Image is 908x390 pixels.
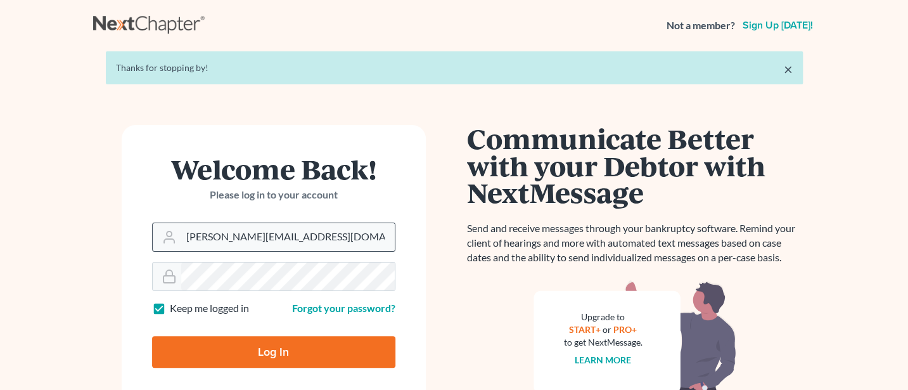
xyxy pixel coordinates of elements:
[667,18,735,33] strong: Not a member?
[152,336,395,368] input: Log In
[740,20,815,30] a: Sign up [DATE]!
[292,302,395,314] a: Forgot your password?
[116,62,793,74] div: Thanks for stopping by!
[564,336,643,349] div: to get NextMessage.
[569,324,601,335] a: START+
[784,62,793,77] a: ×
[467,125,803,206] h1: Communicate Better with your Debtor with NextMessage
[181,223,395,251] input: Email Address
[575,354,631,365] a: Learn more
[467,221,803,265] p: Send and receive messages through your bankruptcy software. Remind your client of hearings and mo...
[613,324,637,335] a: PRO+
[564,311,643,323] div: Upgrade to
[152,155,395,183] h1: Welcome Back!
[170,301,249,316] label: Keep me logged in
[603,324,611,335] span: or
[152,188,395,202] p: Please log in to your account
